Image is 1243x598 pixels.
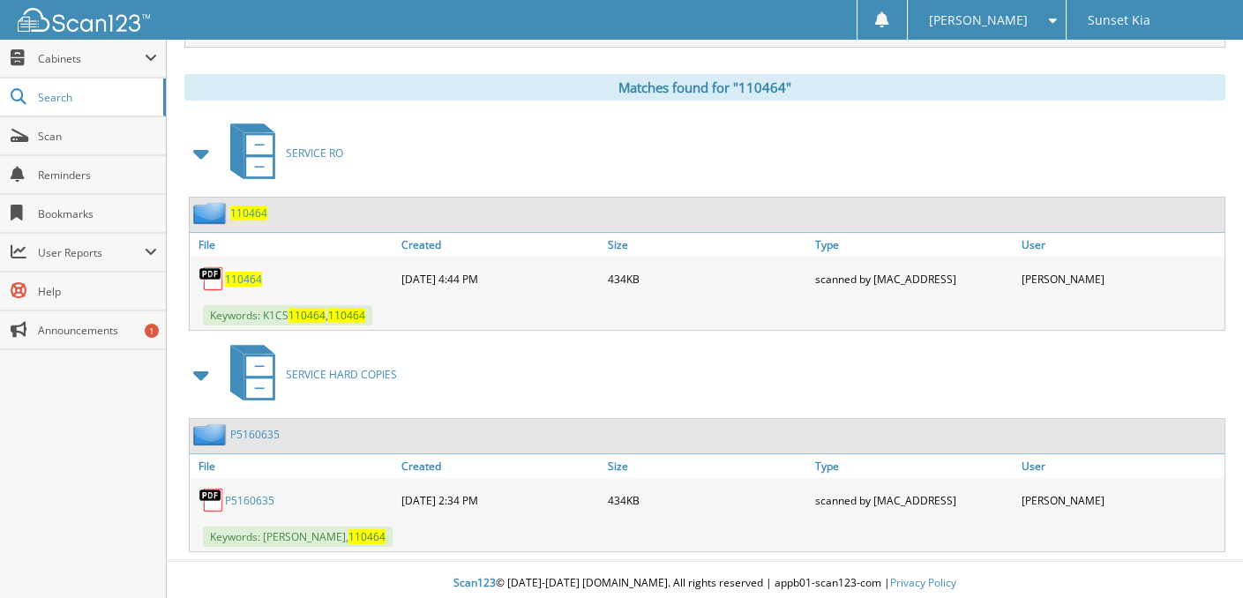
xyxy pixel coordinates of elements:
[184,74,1225,101] div: Matches found for "110464"
[38,206,157,221] span: Bookmarks
[811,261,1018,296] div: scanned by [MAC_ADDRESS]
[38,284,157,299] span: Help
[603,482,811,518] div: 434KB
[811,233,1018,257] a: Type
[38,129,157,144] span: Scan
[230,206,267,221] a: 110464
[348,529,386,544] span: 110464
[198,487,225,513] img: PDF.png
[225,493,274,508] a: P5160635
[603,454,811,478] a: Size
[220,118,343,188] a: SERVICE RO
[397,233,604,257] a: Created
[1017,261,1224,296] div: [PERSON_NAME]
[929,15,1028,26] span: [PERSON_NAME]
[397,482,604,518] div: [DATE] 2:34 PM
[397,454,604,478] a: Created
[1017,482,1224,518] div: [PERSON_NAME]
[230,427,280,442] a: P5160635
[38,323,157,338] span: Announcements
[890,575,956,590] a: Privacy Policy
[38,51,145,66] span: Cabinets
[1017,233,1224,257] a: User
[38,245,145,260] span: User Reports
[1017,454,1224,478] a: User
[145,324,159,338] div: 1
[203,527,393,547] span: Keywords: [PERSON_NAME],
[198,265,225,292] img: PDF.png
[220,340,397,409] a: SERVICE HARD COPIES
[225,272,262,287] a: 110464
[288,308,326,323] span: 110464
[286,367,397,382] span: SERVICE HARD COPIES
[18,8,150,32] img: scan123-logo-white.svg
[190,454,397,478] a: File
[286,146,343,161] span: SERVICE RO
[1088,15,1150,26] span: Sunset Kia
[603,261,811,296] div: 434KB
[328,308,365,323] span: 110464
[190,233,397,257] a: File
[811,482,1018,518] div: scanned by [MAC_ADDRESS]
[38,168,157,183] span: Reminders
[38,90,154,105] span: Search
[811,454,1018,478] a: Type
[397,261,604,296] div: [DATE] 4:44 PM
[603,233,811,257] a: Size
[193,202,230,224] img: folder2.png
[193,423,230,445] img: folder2.png
[453,575,496,590] span: Scan123
[203,305,372,325] span: Keywords: K1CS ,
